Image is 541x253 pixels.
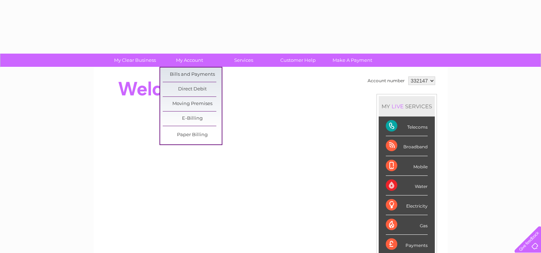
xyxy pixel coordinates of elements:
div: Telecoms [386,116,428,136]
div: Broadband [386,136,428,156]
a: Direct Debit [163,82,222,96]
div: LIVE [390,103,405,110]
a: Customer Help [269,54,328,67]
a: My Account [160,54,219,67]
td: Account number [366,75,407,87]
div: Gas [386,215,428,235]
a: My Clear Business [105,54,164,67]
a: Bills and Payments [163,68,222,82]
div: Electricity [386,195,428,215]
a: Make A Payment [323,54,382,67]
a: Services [214,54,273,67]
a: Moving Premises [163,97,222,111]
div: MY SERVICES [379,96,435,116]
a: E-Billing [163,111,222,126]
div: Water [386,176,428,195]
div: Mobile [386,156,428,176]
a: Paper Billing [163,128,222,142]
